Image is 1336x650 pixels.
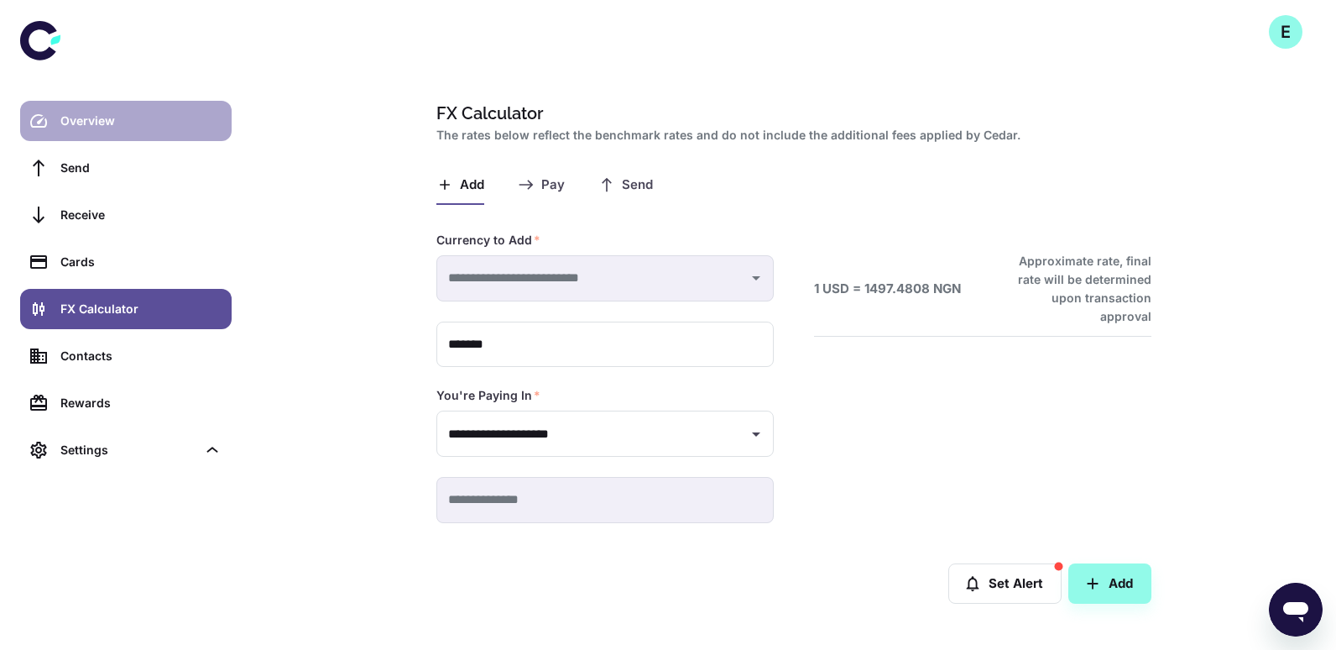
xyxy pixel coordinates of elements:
[999,252,1151,326] h6: Approximate rate, final rate will be determined upon transaction approval
[20,148,232,188] a: Send
[744,422,768,446] button: Open
[20,430,232,470] div: Settings
[20,336,232,376] a: Contacts
[60,441,196,459] div: Settings
[436,232,540,249] label: Currency to Add
[20,383,232,423] a: Rewards
[60,159,222,177] div: Send
[1269,583,1323,637] iframe: Button to launch messaging window
[622,177,653,193] span: Send
[814,280,961,299] h6: 1 USD = 1497.4808 NGN
[20,101,232,141] a: Overview
[436,101,1145,126] h1: FX Calculator
[436,387,540,404] label: You're Paying In
[20,195,232,235] a: Receive
[60,347,222,365] div: Contacts
[60,206,222,224] div: Receive
[541,177,565,193] span: Pay
[948,564,1062,604] button: Set Alert
[60,253,222,271] div: Cards
[60,394,222,412] div: Rewards
[20,242,232,282] a: Cards
[20,289,232,329] a: FX Calculator
[460,177,484,193] span: Add
[60,300,222,318] div: FX Calculator
[436,126,1145,144] h2: The rates below reflect the benchmark rates and do not include the additional fees applied by Cedar.
[1068,564,1151,604] button: Add
[60,112,222,130] div: Overview
[1269,15,1302,49] button: E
